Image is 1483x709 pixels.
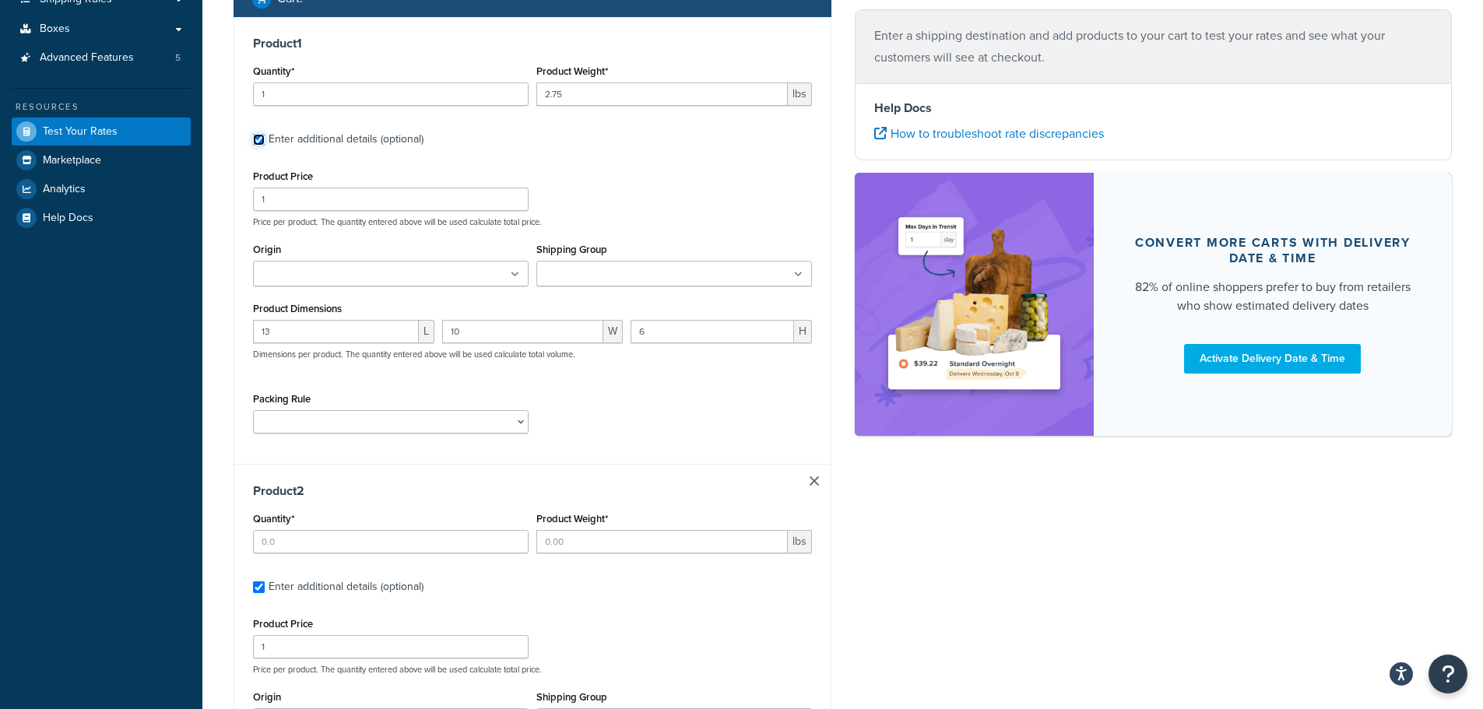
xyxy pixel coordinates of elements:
span: 5 [175,51,181,65]
label: Product Dimensions [253,303,342,314]
h3: Product 1 [253,36,812,51]
label: Product Weight* [536,513,608,525]
label: Product Weight* [536,65,608,77]
label: Quantity* [253,513,294,525]
span: Marketplace [43,154,101,167]
input: 0.0 [253,82,529,106]
a: How to troubleshoot rate discrepancies [874,125,1104,142]
div: Enter additional details (optional) [269,128,423,150]
div: Enter additional details (optional) [269,576,423,598]
label: Origin [253,691,281,703]
div: Resources [12,100,191,114]
input: 0.00 [536,530,788,553]
a: Remove Item [810,476,819,486]
span: Test Your Rates [43,125,118,139]
a: Test Your Rates [12,118,191,146]
p: Dimensions per product. The quantity entered above will be used calculate total volume. [249,349,575,360]
a: Advanced Features5 [12,44,191,72]
label: Packing Rule [253,393,311,405]
div: Convert more carts with delivery date & time [1131,235,1415,266]
span: W [603,320,623,343]
li: Advanced Features [12,44,191,72]
span: lbs [788,530,812,553]
span: Boxes [40,23,70,36]
p: Price per product. The quantity entered above will be used calculate total price. [249,664,816,675]
input: Enter additional details (optional) [253,581,265,593]
input: Enter additional details (optional) [253,134,265,146]
label: Shipping Group [536,244,607,255]
a: Help Docs [12,204,191,232]
a: Activate Delivery Date & Time [1184,344,1361,374]
h3: Product 2 [253,483,812,499]
span: lbs [788,82,812,106]
span: L [419,320,434,343]
p: Enter a shipping destination and add products to your cart to test your rates and see what your c... [874,25,1433,68]
div: 82% of online shoppers prefer to buy from retailers who show estimated delivery dates [1131,278,1415,315]
label: Origin [253,244,281,255]
span: Help Docs [43,212,93,225]
h4: Help Docs [874,99,1433,118]
span: Advanced Features [40,51,134,65]
a: Analytics [12,175,191,203]
label: Product Price [253,618,313,630]
label: Quantity* [253,65,294,77]
label: Shipping Group [536,691,607,703]
a: Marketplace [12,146,191,174]
input: 0.00 [536,82,788,106]
label: Product Price [253,170,313,182]
input: 0.0 [253,530,529,553]
span: H [794,320,812,343]
span: Analytics [43,183,86,196]
button: Open Resource Center [1429,655,1467,693]
img: feature-image-ddt-36eae7f7280da8017bfb280eaccd9c446f90b1fe08728e4019434db127062ab4.png [878,196,1070,412]
p: Price per product. The quantity entered above will be used calculate total price. [249,216,816,227]
a: Boxes [12,15,191,44]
